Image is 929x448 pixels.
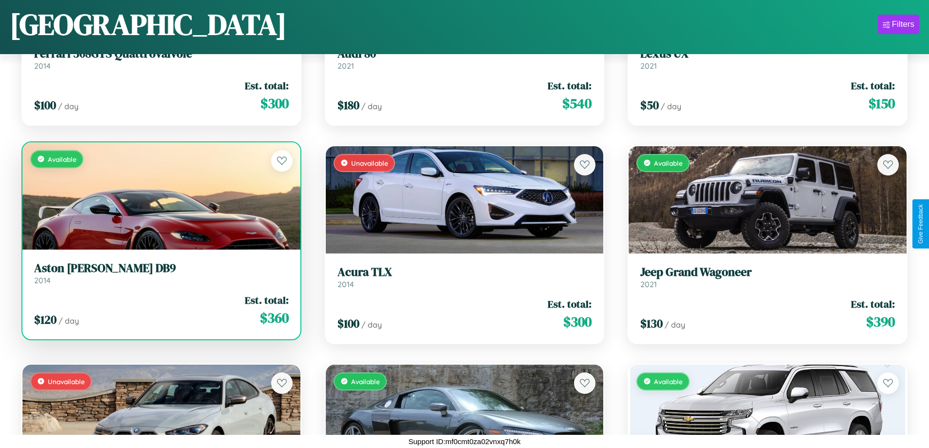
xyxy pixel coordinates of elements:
[665,320,685,330] span: / day
[640,265,895,279] h3: Jeep Grand Wagoneer
[851,78,895,93] span: Est. total:
[34,261,289,285] a: Aston [PERSON_NAME] DB92014
[654,377,683,386] span: Available
[337,265,592,289] a: Acura TLX2014
[361,320,382,330] span: / day
[640,47,895,61] h3: Lexus UX
[48,155,77,163] span: Available
[337,265,592,279] h3: Acura TLX
[337,315,359,331] span: $ 100
[337,47,592,61] h3: Audi 80
[548,78,592,93] span: Est. total:
[58,101,79,111] span: / day
[917,204,924,244] div: Give Feedback
[48,377,85,386] span: Unavailable
[654,159,683,167] span: Available
[337,97,359,113] span: $ 180
[640,47,895,71] a: Lexus UX2021
[640,61,657,71] span: 2021
[245,78,289,93] span: Est. total:
[869,94,895,113] span: $ 150
[640,315,663,331] span: $ 130
[337,47,592,71] a: Audi 802021
[34,261,289,275] h3: Aston [PERSON_NAME] DB9
[408,435,520,448] p: Support ID: mf0cmt0za02vnxq7h0k
[337,61,354,71] span: 2021
[337,279,354,289] span: 2014
[34,97,56,113] span: $ 100
[892,19,914,29] div: Filters
[640,97,659,113] span: $ 50
[351,377,380,386] span: Available
[59,316,79,326] span: / day
[548,297,592,311] span: Est. total:
[34,275,51,285] span: 2014
[260,94,289,113] span: $ 300
[34,47,289,61] h3: Ferrari 308GTS Quattrovalvole
[351,159,388,167] span: Unavailable
[245,293,289,307] span: Est. total:
[661,101,681,111] span: / day
[562,94,592,113] span: $ 540
[878,15,919,34] button: Filters
[10,4,287,44] h1: [GEOGRAPHIC_DATA]
[640,265,895,289] a: Jeep Grand Wagoneer2021
[640,279,657,289] span: 2021
[866,312,895,331] span: $ 390
[34,47,289,71] a: Ferrari 308GTS Quattrovalvole2014
[563,312,592,331] span: $ 300
[260,308,289,328] span: $ 360
[34,61,51,71] span: 2014
[851,297,895,311] span: Est. total:
[361,101,382,111] span: / day
[34,312,57,328] span: $ 120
